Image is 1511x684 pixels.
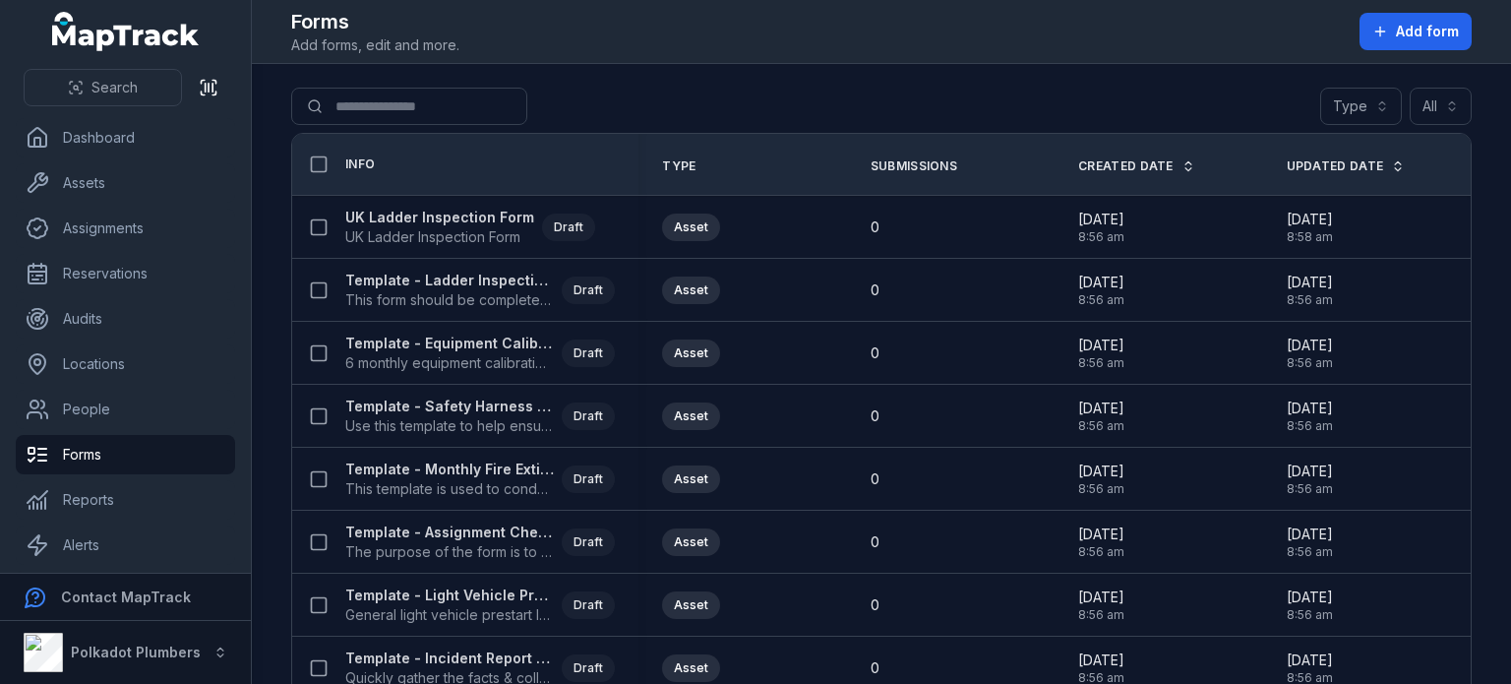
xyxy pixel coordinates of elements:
[1287,588,1333,607] span: [DATE]
[562,340,615,367] div: Draft
[1078,651,1124,670] span: [DATE]
[1287,418,1333,434] span: 8:56 am
[1078,607,1124,623] span: 8:56 am
[871,218,879,237] span: 0
[1078,273,1124,308] time: 9/2/2025, 8:56:14 AM
[345,334,615,373] a: Template - Equipment Calibration Form6 monthly equipment calibration formDraft
[345,271,615,310] a: Template - Ladder Inspection ChecklistThis form should be completed for all ladders.Draft
[345,397,615,436] a: Template - Safety Harness InspectionUse this template to help ensure that your harness is in good...
[1078,158,1174,174] span: Created Date
[16,118,235,157] a: Dashboard
[345,156,375,172] span: Info
[1078,418,1124,434] span: 8:56 am
[16,480,235,520] a: Reports
[662,403,720,430] div: Asset
[1287,273,1333,292] span: [DATE]
[871,280,879,300] span: 0
[52,12,200,51] a: MapTrack
[345,271,554,290] strong: Template - Ladder Inspection Checklist
[1287,399,1333,418] span: [DATE]
[1287,158,1406,174] a: Updated Date
[345,397,554,416] strong: Template - Safety Harness Inspection
[1320,88,1402,125] button: Type
[562,654,615,682] div: Draft
[1078,158,1195,174] a: Created Date
[61,589,191,605] strong: Contact MapTrack
[662,466,720,493] div: Asset
[345,416,554,436] span: Use this template to help ensure that your harness is in good condition before use to reduce the ...
[345,334,554,353] strong: Template - Equipment Calibration Form
[1396,22,1459,41] span: Add form
[1287,273,1333,308] time: 9/2/2025, 8:56:14 AM
[871,595,879,615] span: 0
[562,403,615,430] div: Draft
[1287,210,1333,229] span: [DATE]
[662,529,720,556] div: Asset
[1078,399,1124,418] span: [DATE]
[1078,588,1124,623] time: 9/2/2025, 8:56:14 AM
[662,591,720,619] div: Asset
[871,469,879,489] span: 0
[345,479,554,499] span: This template is used to conduct a fire extinguisher inspection every 30 days to determine if the...
[345,523,554,542] strong: Template - Assignment Checklist
[1287,607,1333,623] span: 8:56 am
[1287,481,1333,497] span: 8:56 am
[1078,355,1124,371] span: 8:56 am
[345,353,554,373] span: 6 monthly equipment calibration form
[871,532,879,552] span: 0
[1078,273,1124,292] span: [DATE]
[16,254,235,293] a: Reservations
[16,344,235,384] a: Locations
[1287,292,1333,308] span: 8:56 am
[345,542,554,562] span: The purpose of the form is to ensure the employee is licenced and capable in operation the asset.
[871,158,957,174] span: Submissions
[1287,651,1333,670] span: [DATE]
[1287,336,1333,355] span: [DATE]
[16,299,235,339] a: Audits
[16,390,235,429] a: People
[345,523,615,562] a: Template - Assignment ChecklistThe purpose of the form is to ensure the employee is licenced and ...
[562,529,615,556] div: Draft
[1287,158,1384,174] span: Updated Date
[345,227,534,247] span: UK Ladder Inspection Form
[662,214,720,241] div: Asset
[1078,399,1124,434] time: 9/2/2025, 8:56:14 AM
[1287,355,1333,371] span: 8:56 am
[662,340,720,367] div: Asset
[1287,462,1333,481] span: [DATE]
[291,35,459,55] span: Add forms, edit and more.
[345,586,554,605] strong: Template - Light Vehicle Prestart Inspection
[542,214,595,241] div: Draft
[1078,292,1124,308] span: 8:56 am
[1410,88,1472,125] button: All
[16,526,235,565] a: Alerts
[16,571,235,610] a: Settings
[345,605,554,625] span: General light vehicle prestart Inspection form
[1078,462,1124,481] span: [DATE]
[71,644,201,660] strong: Polkadot Plumbers
[1078,210,1124,229] span: [DATE]
[1287,462,1333,497] time: 9/2/2025, 8:56:14 AM
[1287,336,1333,371] time: 9/2/2025, 8:56:14 AM
[1287,588,1333,623] time: 9/2/2025, 8:56:14 AM
[291,8,459,35] h2: Forms
[91,78,138,97] span: Search
[16,163,235,203] a: Assets
[871,658,879,678] span: 0
[1078,210,1124,245] time: 9/2/2025, 8:56:53 AM
[562,277,615,304] div: Draft
[345,586,615,625] a: Template - Light Vehicle Prestart InspectionGeneral light vehicle prestart Inspection formDraft
[662,158,695,174] span: Type
[871,343,879,363] span: 0
[1078,229,1124,245] span: 8:56 am
[562,466,615,493] div: Draft
[871,406,879,426] span: 0
[1078,336,1124,371] time: 9/2/2025, 8:56:14 AM
[662,277,720,304] div: Asset
[1078,336,1124,355] span: [DATE]
[345,290,554,310] span: This form should be completed for all ladders.
[24,69,182,106] button: Search
[345,208,534,227] strong: UK Ladder Inspection Form
[1287,399,1333,434] time: 9/2/2025, 8:56:14 AM
[1287,525,1333,560] time: 9/2/2025, 8:56:14 AM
